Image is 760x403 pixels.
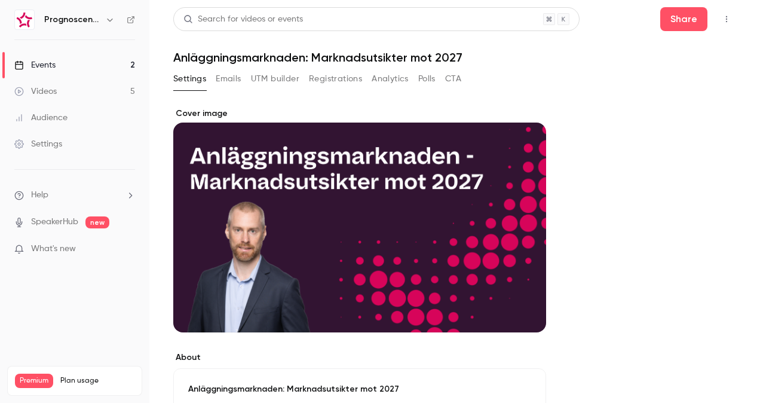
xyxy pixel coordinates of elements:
[85,216,109,228] span: new
[14,86,57,97] div: Videos
[121,244,135,255] iframe: Noticeable Trigger
[15,374,53,388] span: Premium
[173,69,206,88] button: Settings
[173,108,546,120] label: Cover image
[173,352,546,364] label: About
[372,69,409,88] button: Analytics
[31,243,76,255] span: What's new
[14,59,56,71] div: Events
[216,69,241,88] button: Emails
[173,50,736,65] h1: Anläggningsmarknaden: Marknadsutsikter mot 2027
[418,69,436,88] button: Polls
[44,14,100,26] h6: Prognoscentret | Powered by Hubexo
[183,13,303,26] div: Search for videos or events
[14,189,135,202] li: help-dropdown-opener
[14,138,62,150] div: Settings
[251,69,299,88] button: UTM builder
[15,10,34,29] img: Prognoscentret | Powered by Hubexo
[31,189,48,202] span: Help
[309,69,362,88] button: Registrations
[14,112,68,124] div: Audience
[660,7,707,31] button: Share
[188,383,531,395] p: Anläggningsmarknaden: Marknadsutsikter mot 2027
[31,216,78,228] a: SpeakerHub
[173,108,546,332] section: Cover image
[60,376,134,386] span: Plan usage
[445,69,461,88] button: CTA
